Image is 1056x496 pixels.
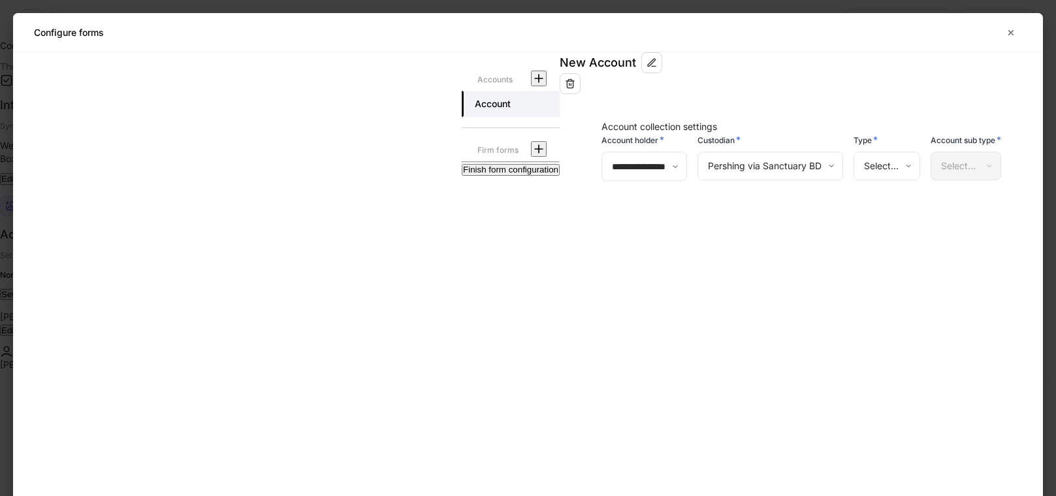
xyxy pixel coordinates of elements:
[462,91,560,117] a: Account
[34,26,104,39] h5: Configure forms
[854,133,878,146] h6: Type
[854,152,920,180] div: Select...
[697,133,741,146] h6: Custodian
[697,152,842,180] div: Pershing via Sanctuary BD
[463,165,558,174] div: Finish form configuration
[931,152,1000,180] div: Select...
[477,68,513,91] div: Accounts
[601,133,664,146] h6: Account holder
[477,139,519,161] div: Firm forms
[462,164,560,175] button: Finish form configuration
[475,97,511,110] h5: Account
[931,133,1001,146] h6: Account sub type
[560,55,636,71] div: New Account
